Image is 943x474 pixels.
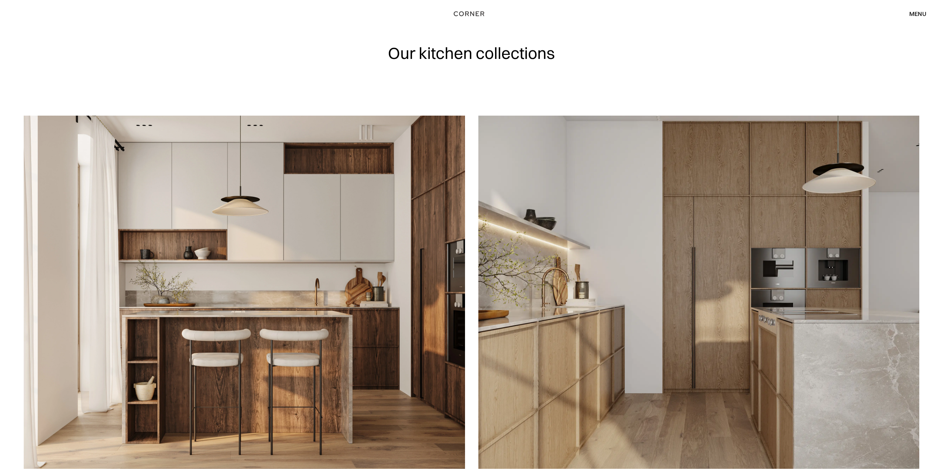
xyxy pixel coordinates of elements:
a: home [436,9,507,19]
h1: Our kitchen collections [388,44,555,62]
div: menu [902,7,926,20]
div: menu [909,11,926,17]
